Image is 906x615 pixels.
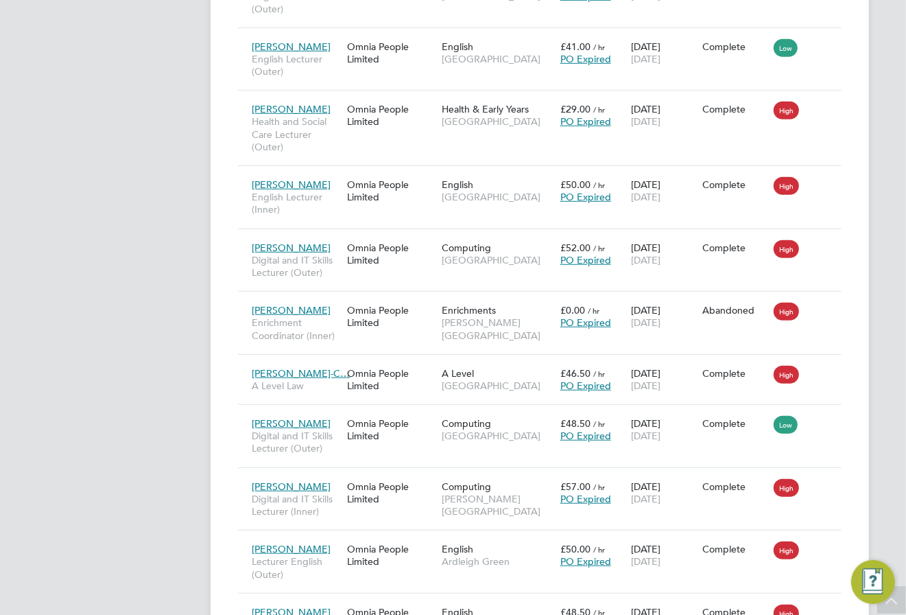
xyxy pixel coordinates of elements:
span: High [774,479,799,497]
span: / hr [593,243,605,253]
span: [PERSON_NAME] [252,304,331,316]
span: [DATE] [631,191,660,203]
span: PO Expired [560,53,611,65]
span: [GEOGRAPHIC_DATA] [442,53,553,65]
span: PO Expired [560,380,611,392]
a: [PERSON_NAME]English Lecturer (Outer)Omnia People LimitedEnglish[GEOGRAPHIC_DATA]£41.00 / hrPO Ex... [249,33,842,45]
span: Lecturer English (Outer) [252,555,340,580]
a: [PERSON_NAME]Digital and IT Skills Lecturer (Inner)Omnia People LimitedComputing[PERSON_NAME][GEO... [249,473,842,485]
span: [PERSON_NAME] [252,242,331,254]
a: [PERSON_NAME]Digital and IT Skills Lecturer (Outer)Omnia People LimitedComputing[GEOGRAPHIC_DATA]... [249,234,842,246]
span: High [774,240,799,258]
span: English [442,543,473,555]
div: [DATE] [628,235,699,273]
span: Ardleigh Green [442,555,553,568]
span: £50.00 [560,543,591,555]
span: PO Expired [560,493,611,505]
span: [PERSON_NAME] [252,178,331,191]
span: A Level [442,367,474,380]
div: Omnia People Limited [344,96,438,135]
button: Engage Resource Center [851,560,895,604]
span: / hr [593,482,605,492]
span: High [774,177,799,195]
div: Complete [702,480,767,493]
div: [DATE] [628,297,699,336]
span: PO Expired [560,191,611,203]
div: Omnia People Limited [344,410,438,449]
span: [DATE] [631,316,660,329]
div: [DATE] [628,410,699,449]
span: [PERSON_NAME] [252,103,331,115]
a: [PERSON_NAME]Health and Social Care Lecturer (Outer)Omnia People LimitedHealth & Early Years[GEOG... [249,95,842,107]
span: Low [774,39,798,57]
span: / hr [588,305,599,316]
span: / hr [593,104,605,115]
span: Enrichments [442,304,496,316]
span: [DATE] [631,115,660,128]
span: [GEOGRAPHIC_DATA] [442,380,553,392]
span: [DATE] [631,53,660,65]
div: [DATE] [628,474,699,512]
span: £41.00 [560,40,591,53]
a: [PERSON_NAME]-C…A Level LawOmnia People LimitedA Level[GEOGRAPHIC_DATA]£46.50 / hrPO Expired[DATE... [249,360,842,371]
span: [GEOGRAPHIC_DATA] [442,430,553,442]
div: Omnia People Limited [344,360,438,399]
span: £52.00 [560,242,591,254]
span: Digital and IT Skills Lecturer (Outer) [252,254,340,279]
span: £29.00 [560,103,591,115]
div: Complete [702,242,767,254]
span: Enrichment Coordinator (Inner) [252,316,340,341]
span: £57.00 [560,480,591,493]
span: [PERSON_NAME] [252,40,331,53]
span: [DATE] [631,380,660,392]
div: [DATE] [628,536,699,575]
span: £48.50 [560,417,591,430]
span: [DATE] [631,254,660,266]
span: / hr [593,180,605,190]
span: [PERSON_NAME][GEOGRAPHIC_DATA] [442,493,553,518]
span: [DATE] [631,555,660,568]
span: £50.00 [560,178,591,191]
span: [PERSON_NAME]-C… [252,367,350,380]
div: Complete [702,178,767,191]
span: English [442,178,473,191]
span: PO Expired [560,254,611,266]
div: Omnia People Limited [344,235,438,273]
span: [GEOGRAPHIC_DATA] [442,254,553,266]
span: PO Expired [560,316,611,329]
span: High [774,303,799,321]
a: [PERSON_NAME]Digital and IT Skills Lecturer (Outer)Omnia People LimitedComputing[GEOGRAPHIC_DATA]... [249,410,842,421]
span: [DATE] [631,430,660,442]
div: [DATE] [628,34,699,72]
span: £0.00 [560,304,585,316]
div: Omnia People Limited [344,536,438,575]
div: [DATE] [628,172,699,210]
div: [DATE] [628,360,699,399]
span: English Lecturer (Outer) [252,53,340,78]
div: Complete [702,417,767,430]
span: [GEOGRAPHIC_DATA] [442,191,553,203]
span: [PERSON_NAME] [252,543,331,555]
a: [PERSON_NAME]Lecturer English (Outer)Omnia People LimitedEnglishArdleigh Green£48.50 / hrPO Expir... [249,599,842,610]
span: PO Expired [560,555,611,568]
span: High [774,542,799,559]
span: PO Expired [560,115,611,128]
div: Complete [702,543,767,555]
span: English [442,40,473,53]
span: [DATE] [631,493,660,505]
div: Abandoned [702,304,767,316]
span: [PERSON_NAME][GEOGRAPHIC_DATA] [442,316,553,341]
span: Computing [442,242,491,254]
div: Omnia People Limited [344,297,438,336]
span: £46.50 [560,367,591,380]
span: / hr [593,369,605,379]
span: English Lecturer (Inner) [252,191,340,216]
span: / hr [593,419,605,429]
a: [PERSON_NAME]Lecturer English (Outer)Omnia People LimitedEnglishArdleigh Green£50.00 / hrPO Expir... [249,535,842,547]
span: [PERSON_NAME] [252,417,331,430]
span: Low [774,416,798,434]
span: / hr [593,544,605,555]
span: [GEOGRAPHIC_DATA] [442,115,553,128]
span: PO Expired [560,430,611,442]
span: High [774,366,799,384]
